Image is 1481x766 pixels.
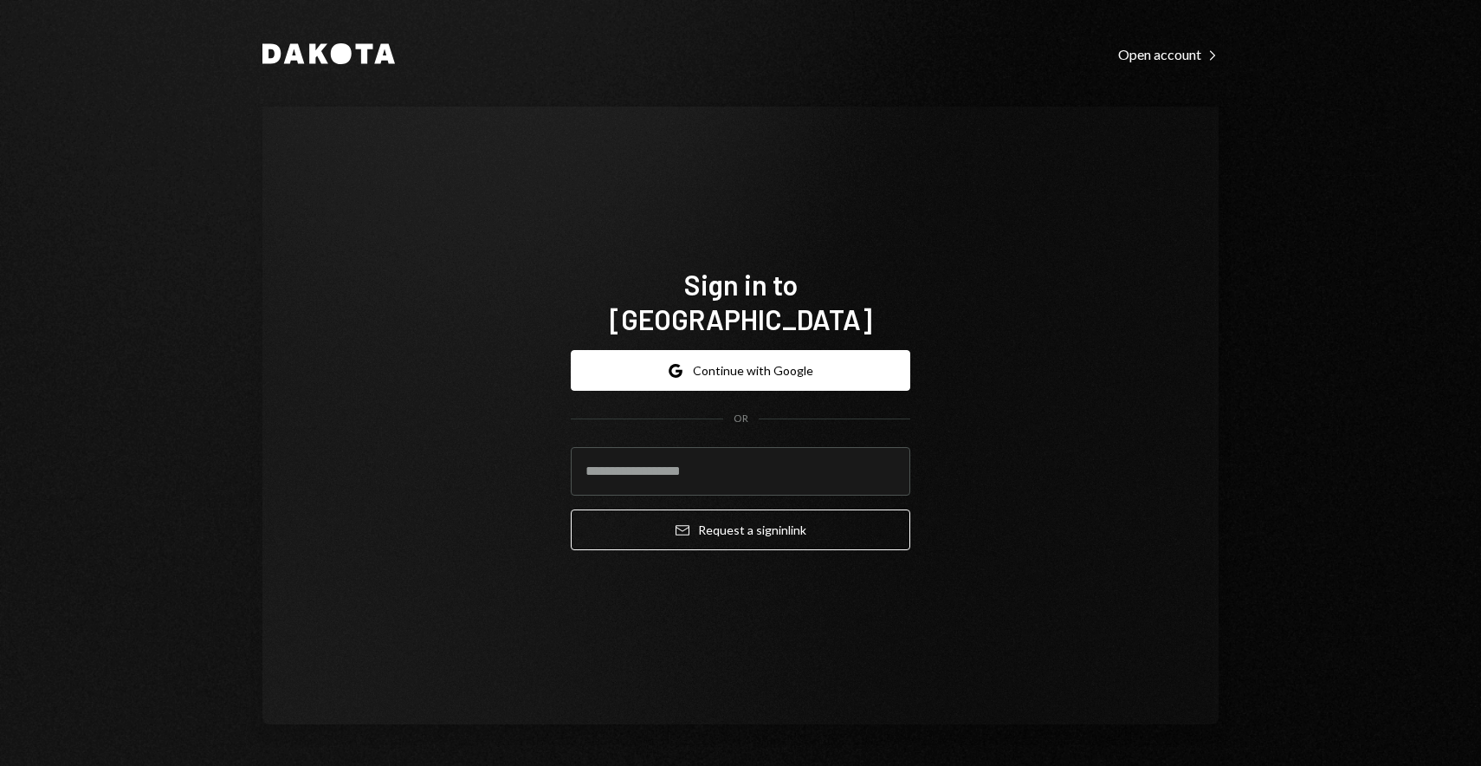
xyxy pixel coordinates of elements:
div: Open account [1118,46,1219,63]
div: OR [734,412,748,426]
button: Continue with Google [571,350,910,391]
button: Request a signinlink [571,510,910,550]
a: Open account [1118,44,1219,63]
h1: Sign in to [GEOGRAPHIC_DATA] [571,267,910,336]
